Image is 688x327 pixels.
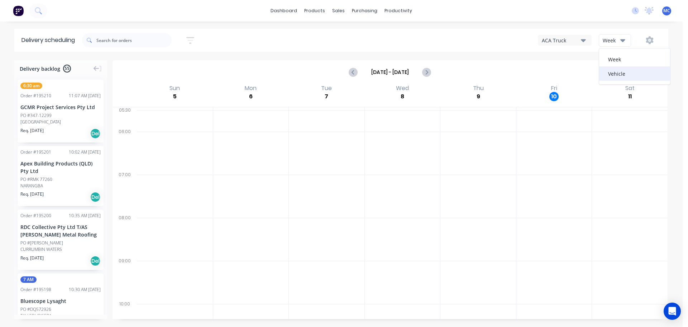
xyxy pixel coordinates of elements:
button: Week [599,34,631,47]
div: 08:00 [113,214,137,257]
div: Delivery scheduling [14,29,82,52]
div: TALLEBUDGERA [20,313,101,319]
div: GCMR Project Services Pty Ltd [20,103,101,111]
div: 8 [398,92,407,101]
div: 10:35 AM [DATE] [69,212,101,219]
div: Del [90,256,101,266]
div: Order # 195200 [20,212,51,219]
div: Vehicle [599,66,670,81]
div: 07:00 [113,170,137,214]
div: ACA Truck [542,37,581,44]
div: 7 [322,92,331,101]
div: Wed [394,85,411,92]
div: PO #DQ572926 [20,306,51,313]
div: Del [90,128,101,139]
div: Week [599,52,670,66]
span: Delivery backlog [20,65,60,73]
button: ACA Truck [538,35,592,46]
div: Del [90,192,101,202]
div: Sun [167,85,182,92]
div: Order # 195201 [20,149,51,155]
div: purchasing [348,5,381,16]
div: 6 [246,92,255,101]
div: 05:30 [113,106,137,127]
div: 10 [549,92,559,101]
div: NARANGBA [20,183,101,189]
div: 09:00 [113,257,137,300]
div: Order # 195198 [20,286,51,293]
div: 10:02 AM [DATE] [69,149,101,155]
div: PO #347-12299 [20,112,52,119]
div: RDC Collective Pty Ltd T/AS [PERSON_NAME] Metal Roofing [20,223,101,238]
img: Factory [13,5,24,16]
div: Apex Building Products (QLD) Pty Ltd [20,160,101,175]
div: 11:07 AM [DATE] [69,93,101,99]
div: [GEOGRAPHIC_DATA] [20,119,101,125]
div: CURRUMBIN WATERS [20,246,101,253]
input: Search for orders [96,33,172,47]
div: 5 [170,92,180,101]
span: MC [663,8,670,14]
div: Bluescope Lysaght [20,297,101,305]
div: Tue [319,85,334,92]
div: productivity [381,5,416,16]
div: PO #RMK 77260 [20,176,52,183]
span: 6:30 am [20,83,42,89]
div: Mon [243,85,259,92]
a: dashboard [267,5,301,16]
div: Sat [623,85,637,92]
div: Week [603,37,623,44]
div: PO #[PERSON_NAME] [20,240,63,246]
span: Req. [DATE] [20,127,44,134]
span: Req. [DATE] [20,255,44,261]
span: 7 AM [20,276,37,283]
div: products [301,5,329,16]
div: sales [329,5,348,16]
div: 10:30 AM [DATE] [69,286,101,293]
div: 11 [625,92,635,101]
div: 06:00 [113,127,137,170]
div: Thu [471,85,486,92]
div: 9 [474,92,483,101]
div: Fri [549,85,559,92]
span: 55 [63,65,71,73]
span: Req. [DATE] [20,191,44,197]
div: Order # 195210 [20,93,51,99]
div: Open Intercom Messenger [664,303,681,320]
